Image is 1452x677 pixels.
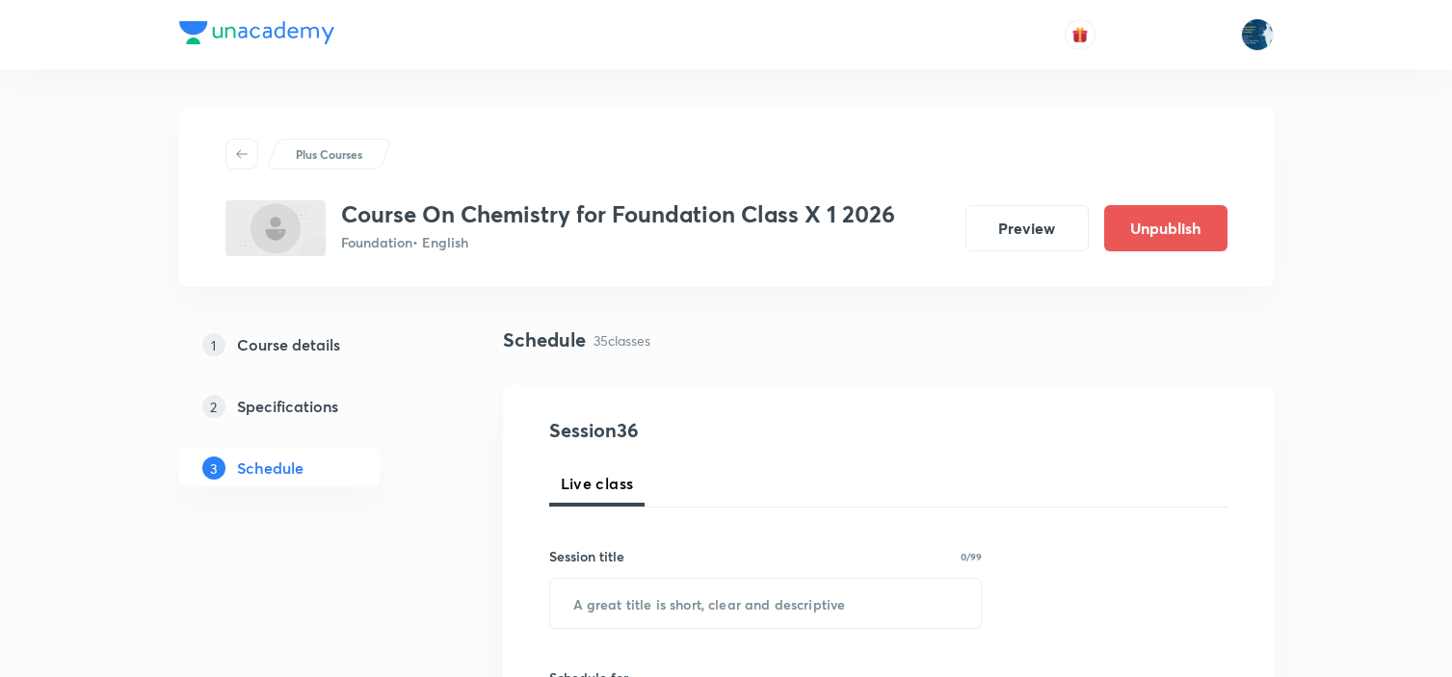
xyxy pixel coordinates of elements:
input: A great title is short, clear and descriptive [550,579,982,628]
a: Company Logo [179,21,334,49]
p: 35 classes [594,330,650,351]
img: 268A4831-B0AC-4331-9092-8800F47065E1_plus.png [225,200,326,256]
button: avatar [1065,19,1096,50]
h5: Course details [237,333,340,356]
p: 0/99 [961,552,982,561]
img: Lokeshwar Chiluveru [1241,18,1274,51]
h4: Schedule [503,325,586,354]
a: 1Course details [179,325,441,364]
h6: Session title [549,546,624,566]
p: 2 [202,395,225,418]
button: Unpublish [1104,205,1228,251]
button: Preview [965,205,1089,251]
p: 3 [202,456,225,480]
h5: Schedule [237,456,304,480]
img: Company Logo [179,21,334,44]
h4: Session 36 [549,416,901,445]
p: 1 [202,333,225,356]
p: Plus Courses [296,145,362,163]
span: Live class [561,472,634,495]
h3: Course On Chemistry for Foundation Class X 1 2026 [341,200,895,228]
a: 2Specifications [179,387,441,426]
h5: Specifications [237,395,338,418]
p: Foundation • English [341,232,895,252]
img: avatar [1071,26,1089,43]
